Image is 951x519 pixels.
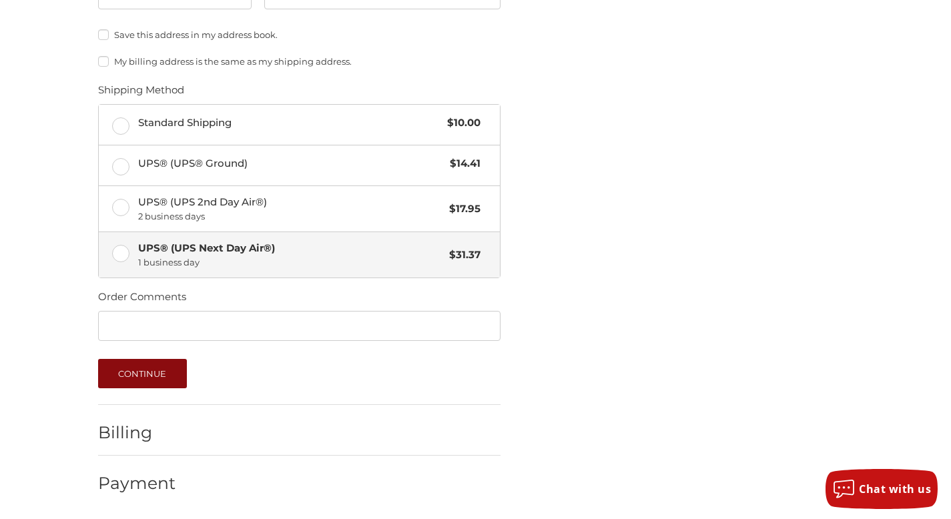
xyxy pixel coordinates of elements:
[138,210,443,223] span: 2 business days
[98,473,176,494] h2: Payment
[440,115,481,131] span: $10.00
[98,83,184,104] legend: Shipping Method
[98,29,501,40] label: Save this address in my address book.
[98,56,501,67] label: My billing address is the same as my shipping address.
[442,201,481,217] span: $17.95
[138,156,444,171] span: UPS® (UPS® Ground)
[98,359,187,388] button: Continue
[138,256,443,270] span: 1 business day
[98,290,186,311] legend: Order Comments
[826,469,938,509] button: Chat with us
[98,422,176,443] h2: Billing
[138,115,441,131] span: Standard Shipping
[859,482,931,496] span: Chat with us
[442,247,481,263] span: $31.37
[443,156,481,171] span: $14.41
[138,241,443,269] span: UPS® (UPS Next Day Air®)
[138,195,443,223] span: UPS® (UPS 2nd Day Air®)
